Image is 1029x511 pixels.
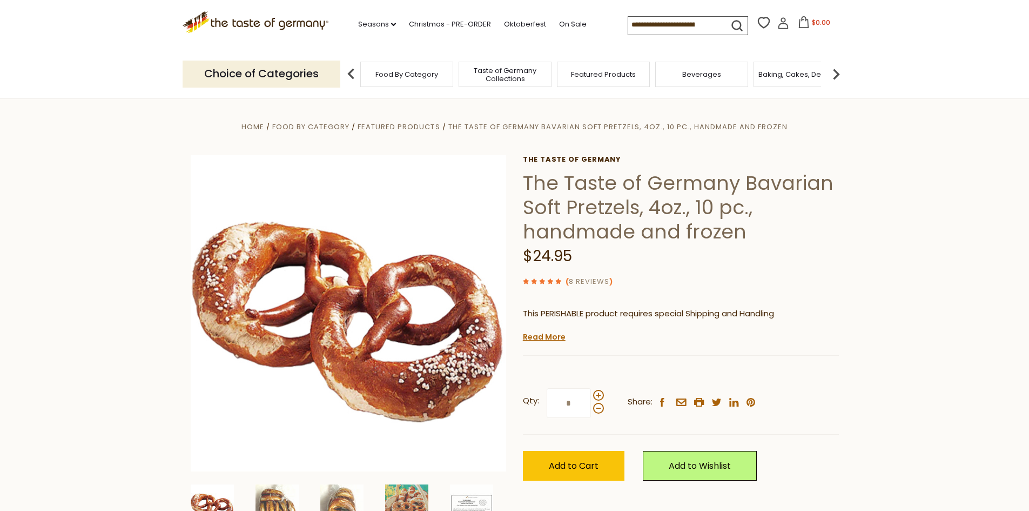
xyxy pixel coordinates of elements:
a: The Taste of Germany Bavarian Soft Pretzels, 4oz., 10 pc., handmade and frozen [448,122,788,132]
a: The Taste of Germany [523,155,839,164]
input: Qty: [547,388,591,418]
a: On Sale [559,18,587,30]
li: We will ship this product in heat-protective packaging and ice. [533,329,839,342]
p: Choice of Categories [183,61,340,87]
a: Read More [523,331,566,342]
button: $0.00 [791,16,837,32]
button: Add to Cart [523,451,624,481]
a: Food By Category [375,70,438,78]
img: next arrow [825,63,847,85]
a: 8 Reviews [569,276,609,288]
a: Home [241,122,264,132]
span: $24.95 [523,245,572,267]
strong: Qty: [523,394,539,408]
a: Oktoberfest [504,18,546,30]
h1: The Taste of Germany Bavarian Soft Pretzels, 4oz., 10 pc., handmade and frozen [523,171,839,244]
p: This PERISHABLE product requires special Shipping and Handling [523,307,839,321]
a: Add to Wishlist [643,451,757,481]
span: ( ) [566,276,613,287]
a: Baking, Cakes, Desserts [758,70,842,78]
span: $0.00 [812,18,830,27]
a: Beverages [682,70,721,78]
a: Featured Products [358,122,440,132]
img: The Taste of Germany Bavarian Soft Pretzels, 4oz., 10 pc., handmade and frozen [191,155,507,472]
span: Add to Cart [549,460,598,472]
span: Share: [628,395,653,409]
a: Featured Products [571,70,636,78]
img: previous arrow [340,63,362,85]
a: Food By Category [272,122,349,132]
a: Seasons [358,18,396,30]
a: Taste of Germany Collections [462,67,548,83]
a: Christmas - PRE-ORDER [409,18,491,30]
